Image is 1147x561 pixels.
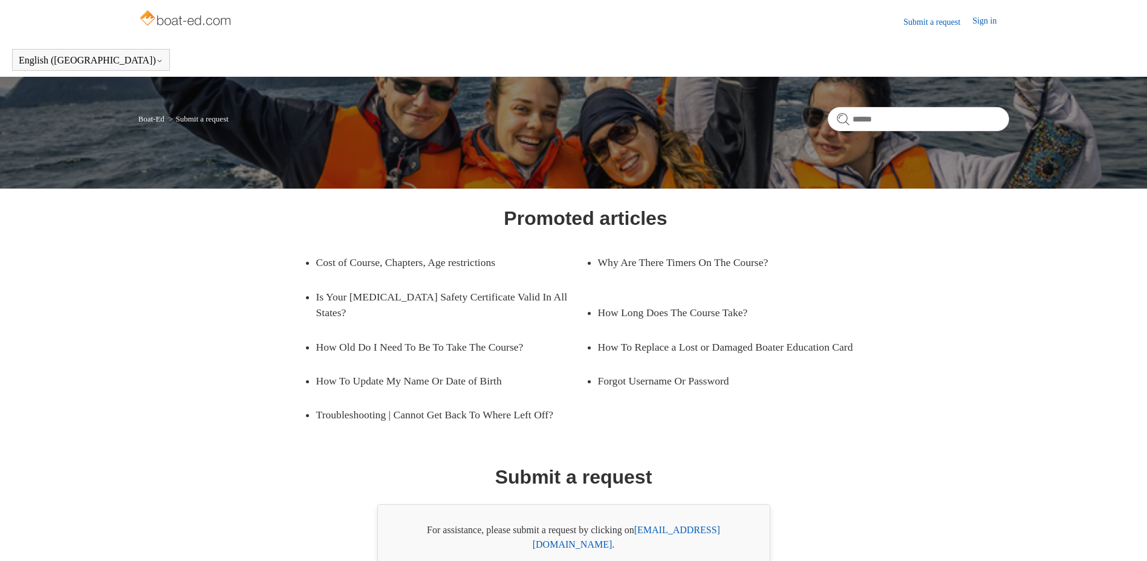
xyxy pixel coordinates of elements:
li: Boat-Ed [138,114,167,123]
h1: Submit a request [495,462,652,491]
input: Search [828,107,1009,131]
a: Sign in [972,15,1009,29]
h1: Promoted articles [504,204,667,233]
a: Troubleshooting | Cannot Get Back To Where Left Off? [316,398,586,432]
li: Submit a request [166,114,229,123]
a: Forgot Username Or Password [598,364,850,398]
a: Is Your [MEDICAL_DATA] Safety Certificate Valid In All States? [316,280,586,330]
a: How Long Does The Course Take? [598,296,850,329]
button: English ([GEOGRAPHIC_DATA]) [19,55,163,66]
a: Cost of Course, Chapters, Age restrictions [316,245,568,279]
a: Submit a request [903,16,972,28]
a: Boat-Ed [138,114,164,123]
img: Boat-Ed Help Center home page [138,7,235,31]
a: How To Replace a Lost or Damaged Boater Education Card [598,330,868,364]
a: How Old Do I Need To Be To Take The Course? [316,330,568,364]
a: How To Update My Name Or Date of Birth [316,364,568,398]
a: Why Are There Timers On The Course? [598,245,850,279]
